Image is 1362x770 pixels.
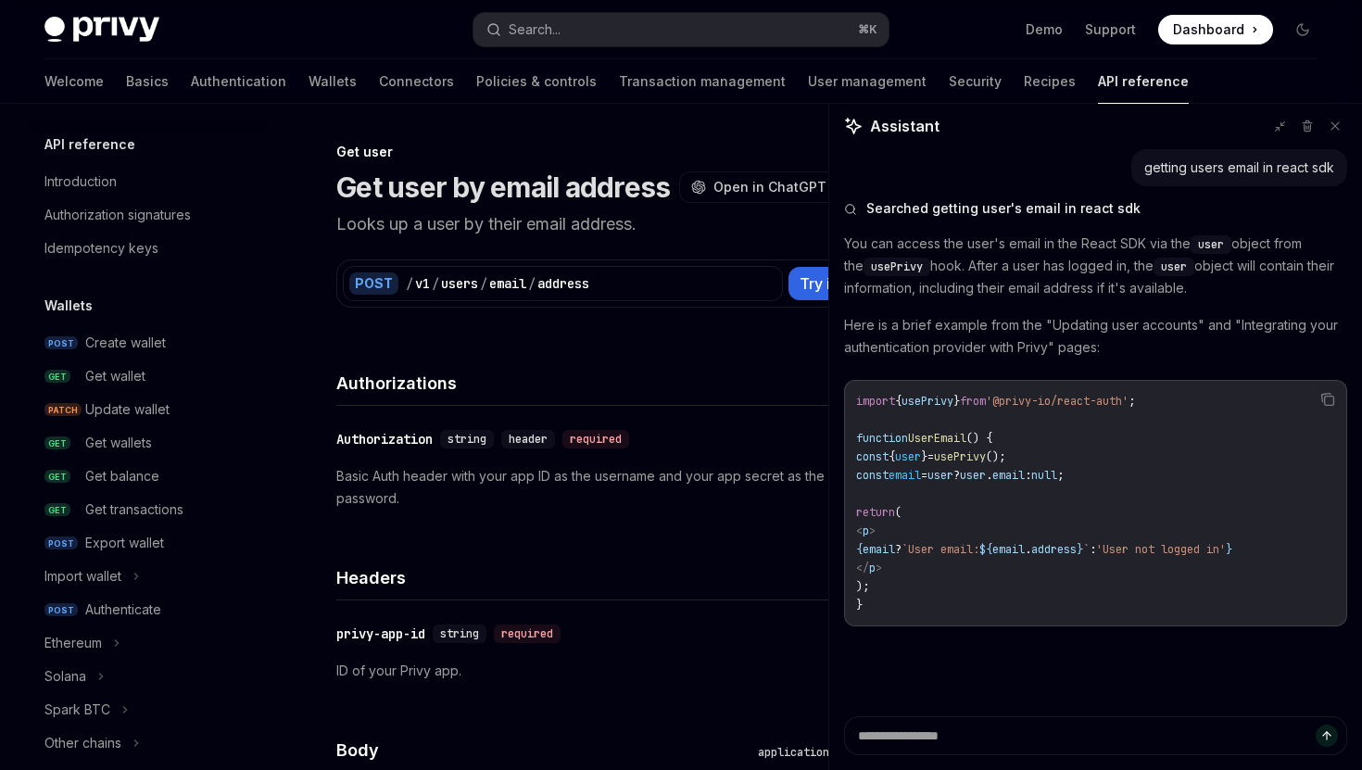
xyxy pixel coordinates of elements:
[863,542,895,557] span: email
[921,449,927,464] span: }
[44,403,82,417] span: PATCH
[441,274,478,293] div: users
[44,237,158,259] div: Idempotency keys
[960,394,986,409] span: from
[336,170,670,204] h1: Get user by email address
[85,465,159,487] div: Get balance
[895,505,902,520] span: (
[537,274,589,293] div: address
[44,503,70,517] span: GET
[895,542,902,557] span: ?
[336,465,869,510] p: Basic Auth header with your app ID as the username and your app secret as the password.
[927,449,934,464] span: =
[1025,542,1031,557] span: .
[379,59,454,104] a: Connectors
[1226,542,1232,557] span: }
[448,432,486,447] span: string
[870,115,940,137] span: Assistant
[191,59,286,104] a: Authentication
[1161,259,1187,274] span: user
[85,432,152,454] div: Get wallets
[44,536,78,550] span: POST
[895,449,921,464] span: user
[876,561,882,575] span: >
[336,143,869,161] div: Get user
[1025,468,1031,483] span: :
[966,431,992,446] span: () {
[44,565,121,587] div: Import wallet
[1026,20,1063,39] a: Demo
[85,532,164,554] div: Export wallet
[889,468,921,483] span: email
[713,178,826,196] span: Open in ChatGPT
[1288,15,1318,44] button: Toggle dark mode
[1031,468,1057,483] span: null
[44,632,102,654] div: Ethereum
[30,393,267,426] a: PATCHUpdate wallet
[866,199,1141,218] span: Searched getting user's email in react sdk
[869,524,876,538] span: >
[856,394,895,409] span: import
[856,598,863,612] span: }
[336,211,869,237] p: Looks up a user by their email address.
[889,449,895,464] span: {
[986,449,1005,464] span: ();
[415,274,430,293] div: v1
[30,360,267,393] a: GETGet wallet
[863,524,869,538] span: p
[869,561,876,575] span: p
[908,431,966,446] span: UserEmail
[480,274,487,293] div: /
[44,170,117,193] div: Introduction
[858,22,877,37] span: ⌘ K
[986,468,992,483] span: .
[44,370,70,384] span: GET
[1077,542,1083,557] span: }
[986,394,1129,409] span: '@privy-io/react-auth'
[85,499,183,521] div: Get transactions
[856,505,895,520] span: return
[927,468,953,483] span: user
[562,430,629,448] div: required
[528,274,536,293] div: /
[808,59,927,104] a: User management
[30,493,267,526] a: GETGet transactions
[44,436,70,450] span: GET
[871,259,923,274] span: usePrivy
[406,274,413,293] div: /
[309,59,357,104] a: Wallets
[856,468,889,483] span: const
[856,449,889,464] span: const
[44,336,78,350] span: POST
[1198,237,1224,252] span: user
[336,371,869,396] h4: Authorizations
[44,699,110,721] div: Spark BTC
[1085,20,1136,39] a: Support
[788,267,863,300] button: Try it
[440,626,479,641] span: string
[432,274,439,293] div: /
[992,468,1025,483] span: email
[473,13,888,46] button: Search...⌘K
[960,468,986,483] span: user
[44,204,191,226] div: Authorization signatures
[856,431,908,446] span: function
[44,295,93,317] h5: Wallets
[844,199,1347,218] button: Searched getting user's email in react sdk
[126,59,169,104] a: Basics
[85,365,145,387] div: Get wallet
[902,394,953,409] span: usePrivy
[979,542,992,557] span: ${
[44,133,135,156] h5: API reference
[336,565,869,590] h4: Headers
[1316,725,1338,747] button: Send message
[1144,158,1334,177] div: getting users email in react sdk
[30,165,267,198] a: Introduction
[1090,542,1096,557] span: :
[494,625,561,643] div: required
[336,625,425,643] div: privy-app-id
[934,449,986,464] span: usePrivy
[1096,542,1226,557] span: 'User not logged in'
[1316,387,1340,411] button: Copy the contents from the code block
[44,17,159,43] img: dark logo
